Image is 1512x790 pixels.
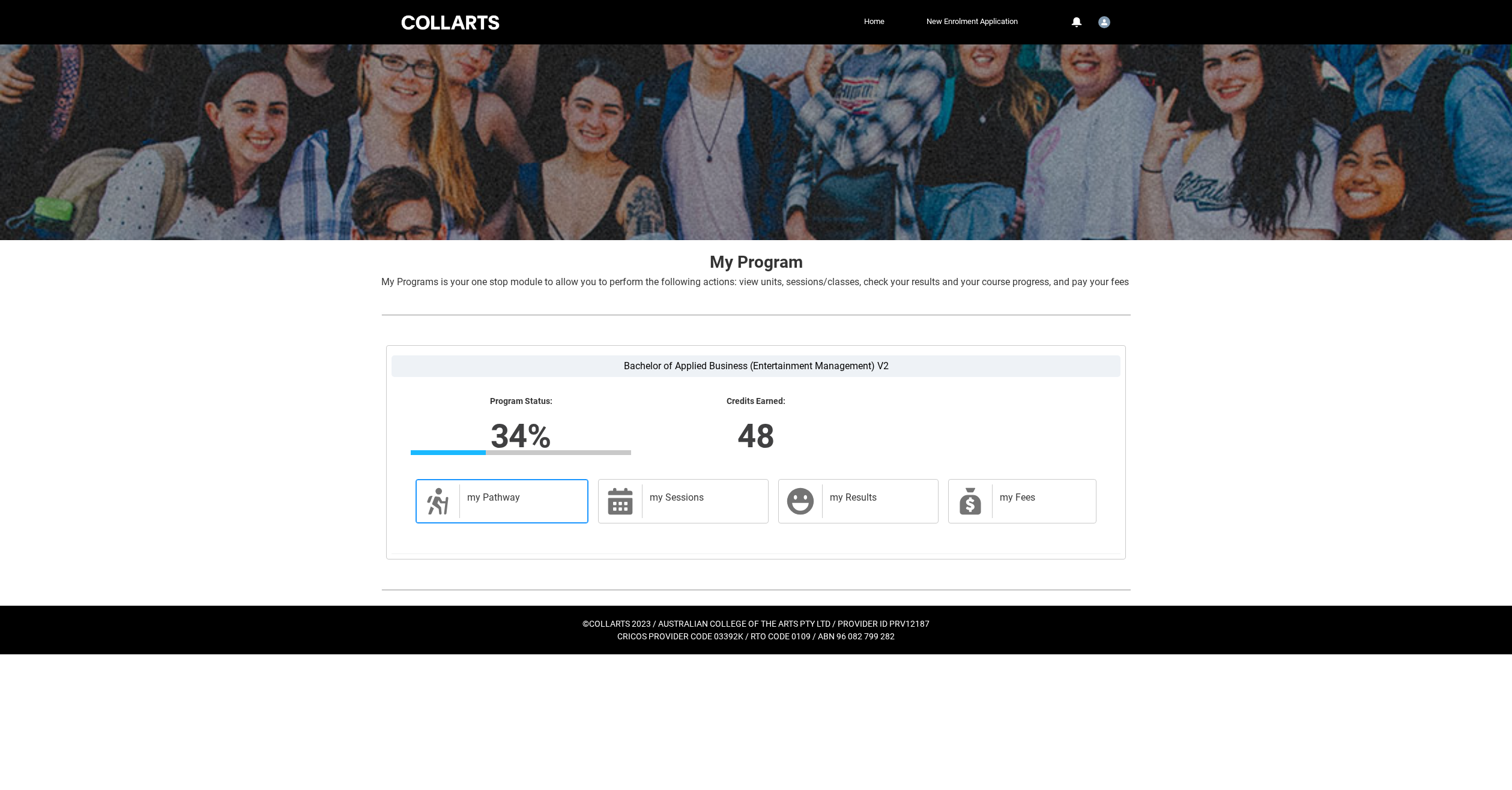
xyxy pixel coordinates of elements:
h2: my Pathway [467,492,576,504]
strong: My Program [710,252,803,272]
img: REDU_GREY_LINE [381,309,1131,321]
label: Bachelor of Applied Business (Entertainment Management) V2 [392,355,1120,377]
lightning-formatted-text: Program Status: [411,396,631,407]
span: Description of icon when needed [423,487,452,516]
a: Home [861,13,888,31]
a: my Pathway [416,479,588,523]
a: New Enrolment Application [924,13,1021,31]
span: My Programs is your one stop module to allow you to perform the following actions: view units, se... [381,276,1129,288]
lightning-formatted-number: 34% [333,411,708,460]
div: Progress Bar [411,450,631,455]
h2: my Fees [1000,492,1084,504]
a: my Results [778,479,939,523]
img: Student.syounes.5880 [1098,16,1110,28]
h2: my Sessions [650,492,756,504]
span: My Payments [956,487,985,516]
img: REDU_GREY_LINE [381,583,1131,596]
lightning-formatted-number: 48 [569,411,943,460]
lightning-formatted-text: Credits Earned: [646,396,866,407]
a: my Sessions [598,479,769,523]
h2: my Results [830,492,926,504]
button: User Profile Student.syounes.5880 [1095,11,1113,31]
a: my Fees [948,479,1096,523]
